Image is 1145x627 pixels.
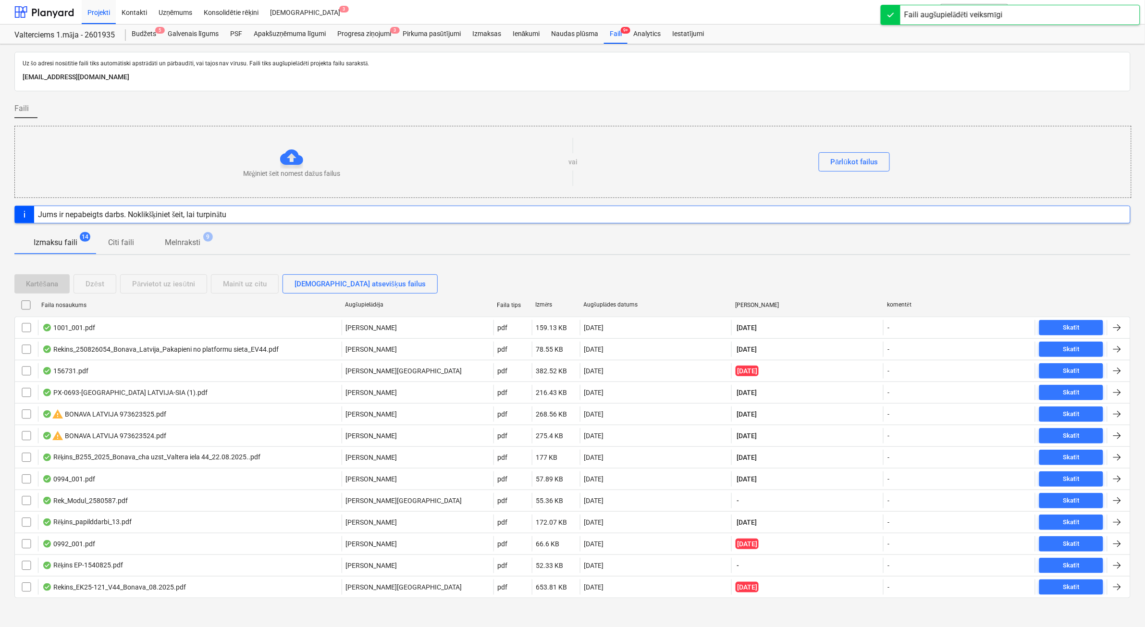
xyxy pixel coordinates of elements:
[42,518,52,526] div: OCR pabeigts
[1063,495,1080,506] div: Skatīt
[584,367,604,375] div: [DATE]
[736,517,758,527] span: [DATE]
[346,517,397,527] p: [PERSON_NAME]
[165,237,200,248] p: Melnraksti
[42,540,52,548] div: OCR pabeigts
[42,475,95,483] div: 0994_001.pdf
[736,561,740,570] span: -
[498,389,508,396] div: pdf
[819,152,890,172] button: Pārlūkot failus
[887,562,889,569] div: -
[38,210,227,219] div: Jums ir nepabeigts darbs. Noklikšķiniet šeit, lai turpinātu
[736,323,758,332] span: [DATE]
[1039,406,1103,422] button: Skatīt
[498,345,508,353] div: pdf
[243,169,340,178] p: Mēģiniet šeit nomest dažus failus
[346,344,397,354] p: [PERSON_NAME]
[887,389,889,396] div: -
[42,430,166,442] div: BONAVA LATVIJA 973623524.pdf
[397,25,467,44] a: Pirkuma pasūtījumi
[1063,560,1080,571] div: Skatīt
[887,432,889,440] div: -
[1063,387,1080,398] div: Skatīt
[536,389,567,396] div: 216.43 KB
[536,454,558,461] div: 177 KB
[887,301,1032,308] div: komentēt
[584,583,604,591] div: [DATE]
[345,301,489,308] div: Augšupielādēja
[887,540,889,548] div: -
[736,496,740,505] span: -
[536,562,564,569] div: 52.33 KB
[887,367,889,375] div: -
[887,345,889,353] div: -
[584,562,604,569] div: [DATE]
[346,431,397,441] p: [PERSON_NAME]
[162,25,224,44] div: Galvenais līgums
[497,302,528,308] div: Faila tips
[736,431,758,441] span: [DATE]
[536,518,567,526] div: 172.07 KB
[1039,493,1103,508] button: Skatīt
[42,367,52,375] div: OCR pabeigts
[887,410,889,418] div: -
[42,324,95,332] div: 1001_001.pdf
[126,25,162,44] div: Budžets
[42,518,132,526] div: Rēķins_papilddarbi_13.pdf
[14,126,1132,198] div: Mēģiniet šeit nomest dažus failusvaiPārlūkot failus
[346,453,397,462] p: [PERSON_NAME]
[887,475,889,483] div: -
[339,6,349,12] span: 3
[42,408,166,420] div: BONAVA LATVIJA 973623525.pdf
[248,25,332,44] a: Apakšuzņēmuma līgumi
[42,389,208,396] div: PX-0693-[GEOGRAPHIC_DATA] LATVIJA-SIA (1).pdf
[346,539,397,549] p: [PERSON_NAME]
[41,302,337,308] div: Faila nosaukums
[126,25,162,44] a: Budžets5
[1063,517,1080,528] div: Skatīt
[536,432,564,440] div: 275.4 KB
[1063,322,1080,333] div: Skatīt
[584,518,604,526] div: [DATE]
[390,27,400,34] span: 3
[42,540,95,548] div: 0992_001.pdf
[1063,582,1080,593] div: Skatīt
[1063,366,1080,377] div: Skatīt
[498,562,508,569] div: pdf
[887,454,889,461] div: -
[42,367,88,375] div: 156731.pdf
[108,237,134,248] p: Citi faili
[736,582,759,592] span: [DATE]
[736,539,759,549] span: [DATE]
[498,454,508,461] div: pdf
[604,25,628,44] a: Faili9+
[42,497,128,504] div: Rek_Modul_2580587.pdf
[584,345,604,353] div: [DATE]
[584,301,728,308] div: Augšuplādes datums
[904,9,1003,21] div: Faili augšupielādēti veiksmīgi
[1039,471,1103,487] button: Skatīt
[498,410,508,418] div: pdf
[346,409,397,419] p: [PERSON_NAME]
[52,430,63,442] span: warning
[621,27,630,34] span: 9+
[1039,428,1103,443] button: Skatīt
[584,497,604,504] div: [DATE]
[346,496,462,505] p: [PERSON_NAME][GEOGRAPHIC_DATA]
[1039,320,1103,335] button: Skatīt
[224,25,248,44] div: PSF
[666,25,710,44] a: Iestatījumi
[1097,581,1145,627] iframe: Chat Widget
[736,366,759,376] span: [DATE]
[1063,539,1080,550] div: Skatīt
[736,474,758,484] span: [DATE]
[42,497,52,504] div: OCR pabeigts
[546,25,604,44] a: Naudas plūsma
[1039,515,1103,530] button: Skatīt
[42,583,186,591] div: Rekins_EK25-121_V44_Bonava_08.2025.pdf
[736,409,758,419] span: [DATE]
[584,454,604,461] div: [DATE]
